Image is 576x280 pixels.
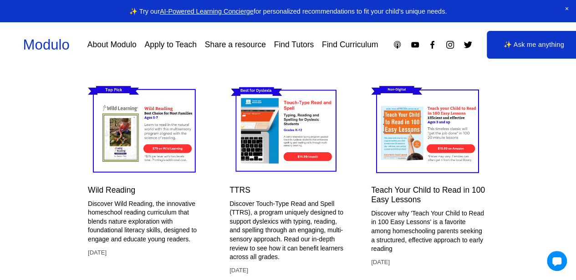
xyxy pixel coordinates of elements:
a: Share a resource [205,37,266,53]
a: YouTube [410,40,420,50]
a: Find Curriculum [322,37,378,53]
a: AI-Powered Learning Concierge [160,8,254,15]
a: Teach Your Child to Read in 100 Easy Lessons [371,185,485,204]
p: Discover Touch-Type Read and Spell (TTRS), a program uniquely designed to support dyslexics with ... [229,200,344,262]
a: Facebook [428,40,437,50]
time: [DATE] [371,258,390,266]
a: Apply to Teach [144,37,196,53]
a: About Modulo [87,37,137,53]
a: Wild Reading [88,185,135,195]
a: Apple Podcasts [392,40,402,50]
a: Modulo [23,37,70,53]
img: TTRS [229,83,344,178]
a: Twitter [463,40,473,50]
p: Discover Wild Reading, the innovative homeschool reading curriculum that blends nature exploratio... [88,200,202,244]
a: TTRS [229,185,250,195]
a: Find Tutors [274,37,314,53]
img: Wild Reading [88,83,202,178]
p: Discover why 'Teach Your Child to Read in 100 Easy Lessons' is a favorite among homeschooling par... [371,209,485,254]
time: [DATE] [229,266,248,275]
img: Teach Your Child to Read in 100 Easy Lessons [371,83,485,178]
time: [DATE] [88,249,107,257]
a: Instagram [445,40,455,50]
